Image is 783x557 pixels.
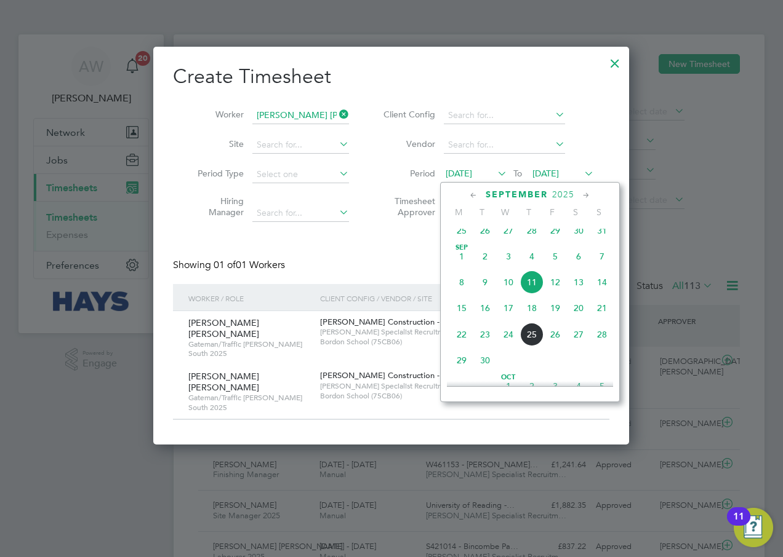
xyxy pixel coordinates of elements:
label: Worker [188,109,244,120]
span: September [486,189,548,200]
span: [PERSON_NAME] [PERSON_NAME] [188,317,259,339]
span: M [447,207,470,218]
span: 01 of [214,259,236,271]
span: 8 [450,271,473,294]
span: 9 [473,271,497,294]
span: 13 [567,271,590,294]
span: [PERSON_NAME] Construction - South [320,317,463,327]
span: [PERSON_NAME] Specialist Recruitment Limited [320,327,512,337]
span: 31 [590,219,614,242]
span: 29 [544,219,567,242]
input: Search for... [252,136,349,154]
span: T [517,207,540,218]
span: 3 [497,245,520,268]
h2: Create Timesheet [173,64,609,90]
div: Showing [173,259,287,272]
span: 2 [520,374,544,398]
span: 4 [567,374,590,398]
span: [PERSON_NAME] Construction - South [320,370,463,381]
span: 29 [450,349,473,372]
span: 26 [544,323,567,346]
span: Gateman/Traffic [PERSON_NAME] South 2025 [188,393,311,412]
span: Bordon School (75CB06) [320,337,512,347]
label: Hiring Manager [188,196,244,218]
div: Client Config / Vendor / Site [317,284,515,312]
input: Select one [252,166,349,183]
span: 17 [497,296,520,320]
div: Worker / Role [185,284,317,312]
span: To [510,165,526,181]
span: 28 [520,219,544,242]
label: Vendor [380,138,435,149]
input: Search for... [444,107,565,124]
span: 14 [590,271,614,294]
span: 6 [567,245,590,268]
span: 2 [473,245,497,268]
span: F [540,207,564,218]
span: 30 [473,349,497,372]
span: Sep [450,245,473,251]
span: 5 [590,374,614,398]
span: S [587,207,611,218]
span: 1 [450,245,473,268]
input: Search for... [444,136,565,154]
span: T [470,207,494,218]
span: 5 [544,245,567,268]
span: 24 [497,323,520,346]
span: 12 [544,271,567,294]
span: 4 [520,245,544,268]
span: 21 [590,296,614,320]
input: Search for... [252,107,349,124]
span: 18 [520,296,544,320]
span: 1 [497,374,520,398]
label: Timesheet Approver [380,196,435,218]
span: Oct [497,374,520,381]
label: Client Config [380,109,435,120]
span: 23 [473,323,497,346]
span: 22 [450,323,473,346]
button: Open Resource Center, 11 new notifications [734,508,773,547]
span: 25 [520,323,544,346]
span: 25 [450,219,473,242]
span: 30 [567,219,590,242]
span: 20 [567,296,590,320]
span: Gateman/Traffic [PERSON_NAME] South 2025 [188,339,311,358]
label: Period [380,168,435,179]
span: 3 [544,374,567,398]
span: 2025 [552,189,574,200]
input: Search for... [252,205,349,222]
label: Site [188,138,244,149]
span: Bordon School (75CB06) [320,391,512,401]
span: 15 [450,296,473,320]
span: 7 [590,245,614,268]
span: 19 [544,296,567,320]
span: [PERSON_NAME] Specialist Recruitment Limited [320,381,512,391]
div: 11 [733,516,744,532]
span: 27 [497,219,520,242]
span: 10 [497,271,520,294]
span: 01 Workers [214,259,285,271]
span: 26 [473,219,497,242]
span: 28 [590,323,614,346]
label: Period Type [188,168,244,179]
span: 11 [520,271,544,294]
span: W [494,207,517,218]
span: S [564,207,587,218]
span: 27 [567,323,590,346]
span: [DATE] [532,168,559,179]
span: 16 [473,296,497,320]
span: [DATE] [446,168,472,179]
span: [PERSON_NAME] [PERSON_NAME] [188,371,259,393]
